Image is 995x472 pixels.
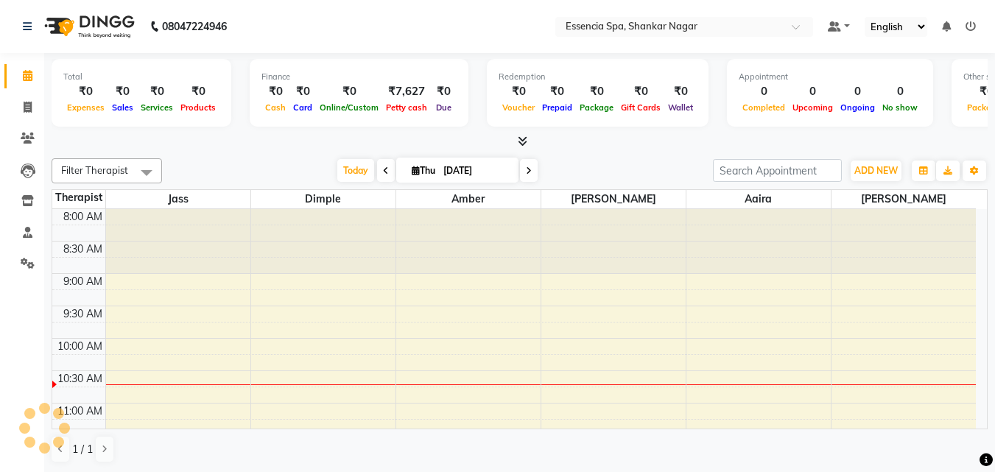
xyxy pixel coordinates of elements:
div: 8:00 AM [60,209,105,225]
span: Amber [396,190,541,208]
div: Redemption [499,71,697,83]
span: Thu [408,165,439,176]
div: ₹0 [108,83,137,100]
button: ADD NEW [851,161,901,181]
div: 0 [837,83,879,100]
span: Products [177,102,219,113]
span: Cash [261,102,289,113]
span: Aaira [686,190,831,208]
span: Voucher [499,102,538,113]
span: Expenses [63,102,108,113]
div: ₹0 [431,83,457,100]
div: 8:30 AM [60,242,105,257]
span: Online/Custom [316,102,382,113]
span: Sales [108,102,137,113]
div: ₹0 [499,83,538,100]
span: Upcoming [789,102,837,113]
span: Filter Therapist [61,164,128,176]
div: Therapist [52,190,105,205]
div: 0 [789,83,837,100]
div: 0 [879,83,921,100]
div: ₹0 [576,83,617,100]
div: Appointment [739,71,921,83]
div: ₹0 [617,83,664,100]
div: ₹0 [63,83,108,100]
input: 2025-09-04 [439,160,513,182]
span: Due [432,102,455,113]
b: 08047224946 [162,6,227,47]
span: ADD NEW [854,165,898,176]
span: Gift Cards [617,102,664,113]
span: 1 / 1 [72,442,93,457]
span: [PERSON_NAME] [831,190,977,208]
span: Prepaid [538,102,576,113]
span: Wallet [664,102,697,113]
div: ₹0 [137,83,177,100]
div: ₹7,627 [382,83,431,100]
span: Today [337,159,374,182]
span: No show [879,102,921,113]
div: Finance [261,71,457,83]
span: Ongoing [837,102,879,113]
div: Total [63,71,219,83]
div: 10:30 AM [55,371,105,387]
div: 9:00 AM [60,274,105,289]
div: 11:00 AM [55,404,105,419]
div: ₹0 [316,83,382,100]
div: ₹0 [177,83,219,100]
div: 9:30 AM [60,306,105,322]
div: ₹0 [289,83,316,100]
span: Card [289,102,316,113]
div: 10:00 AM [55,339,105,354]
div: 0 [739,83,789,100]
span: Jass [106,190,250,208]
img: logo [38,6,138,47]
div: ₹0 [538,83,576,100]
span: Package [576,102,617,113]
div: ₹0 [261,83,289,100]
div: ₹0 [664,83,697,100]
input: Search Appointment [713,159,842,182]
span: Services [137,102,177,113]
span: Petty cash [382,102,431,113]
span: Dimple [251,190,395,208]
span: [PERSON_NAME] [541,190,686,208]
span: Completed [739,102,789,113]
